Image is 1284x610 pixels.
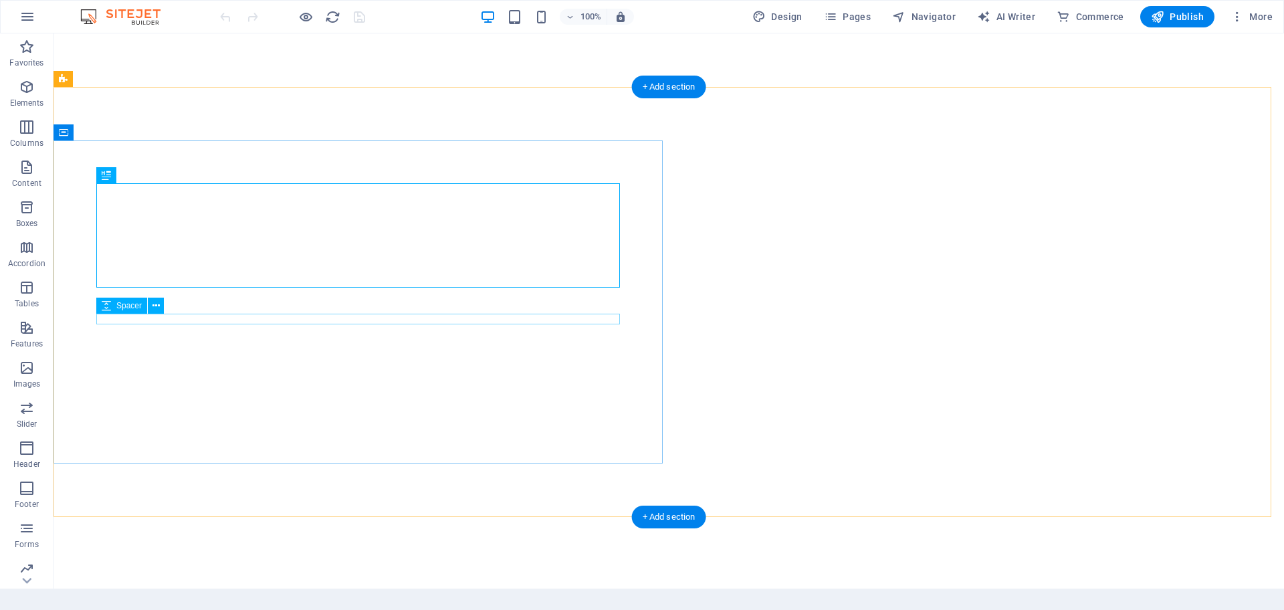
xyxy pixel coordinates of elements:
button: Design [747,6,808,27]
p: Images [13,379,41,389]
button: Commerce [1051,6,1130,27]
p: Elements [10,98,44,108]
p: Boxes [16,218,38,229]
button: Click here to leave preview mode and continue editing [298,9,314,25]
span: Spacer [116,302,142,310]
p: Slider [17,419,37,429]
p: Features [11,338,43,349]
i: Reload page [325,9,340,25]
span: Navigator [892,10,956,23]
span: Design [752,10,802,23]
span: Commerce [1057,10,1124,23]
span: Publish [1151,10,1204,23]
button: More [1225,6,1278,27]
p: Columns [10,138,43,148]
div: + Add section [632,76,706,98]
button: AI Writer [972,6,1041,27]
button: reload [324,9,340,25]
div: Design (Ctrl+Alt+Y) [747,6,808,27]
i: On resize automatically adjust zoom level to fit chosen device. [615,11,627,23]
p: Accordion [8,258,45,269]
p: Forms [15,539,39,550]
p: Content [12,178,41,189]
p: Footer [15,499,39,510]
p: Header [13,459,40,470]
button: Pages [819,6,876,27]
p: Tables [15,298,39,309]
button: Publish [1140,6,1214,27]
button: Navigator [887,6,961,27]
h6: 100% [580,9,601,25]
span: AI Writer [977,10,1035,23]
span: More [1230,10,1273,23]
span: Pages [824,10,871,23]
div: + Add section [632,506,706,528]
p: Favorites [9,58,43,68]
img: Editor Logo [77,9,177,25]
button: 100% [560,9,607,25]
